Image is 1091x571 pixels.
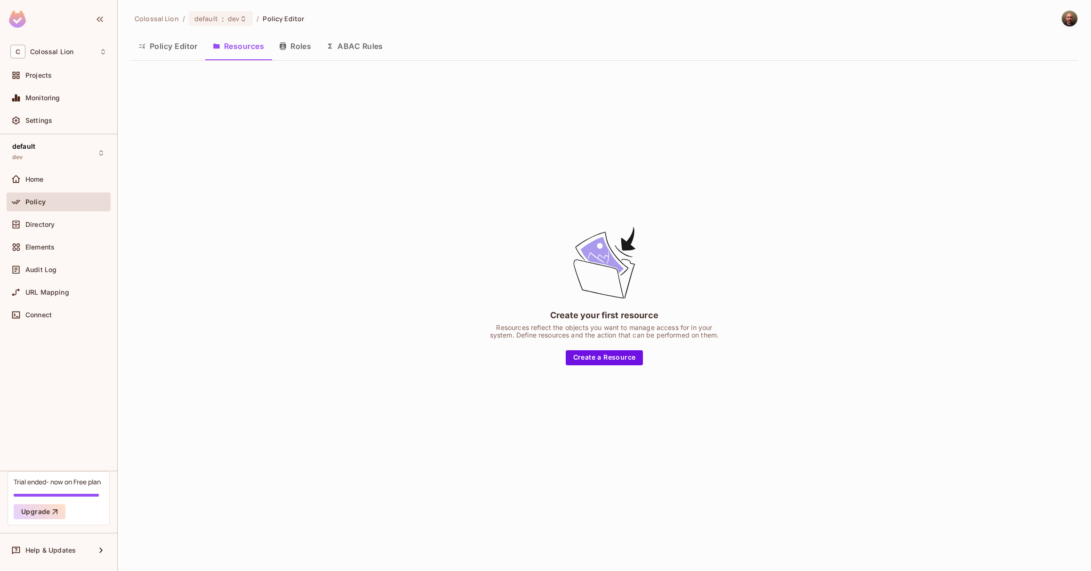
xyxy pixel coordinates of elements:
[25,72,52,79] span: Projects
[25,547,76,554] span: Help & Updates
[135,14,179,23] span: the active workspace
[25,243,55,251] span: Elements
[319,34,391,58] button: ABAC Rules
[25,289,69,296] span: URL Mapping
[9,10,26,28] img: SReyMgAAAABJRU5ErkJggg==
[25,117,52,124] span: Settings
[25,221,55,228] span: Directory
[487,324,722,339] div: Resources reflect the objects you want to manage access for in your system. Define resources and ...
[14,504,65,519] button: Upgrade
[183,14,185,23] li: /
[550,309,658,321] div: Create your first resource
[12,153,23,161] span: dev
[30,48,73,56] span: Workspace: Colossal Lion
[263,14,304,23] span: Policy Editor
[1062,11,1077,26] img: Rob Sliwa
[194,14,218,23] span: default
[257,14,259,23] li: /
[205,34,272,58] button: Resources
[228,14,240,23] span: dev
[12,143,35,150] span: default
[25,266,56,273] span: Audit Log
[272,34,319,58] button: Roles
[25,311,52,319] span: Connect
[10,45,25,58] span: C
[14,477,101,486] div: Trial ended- now on Free plan
[131,34,205,58] button: Policy Editor
[566,350,643,365] button: Create a Resource
[221,15,225,23] span: :
[25,198,46,206] span: Policy
[25,176,44,183] span: Home
[25,94,60,102] span: Monitoring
